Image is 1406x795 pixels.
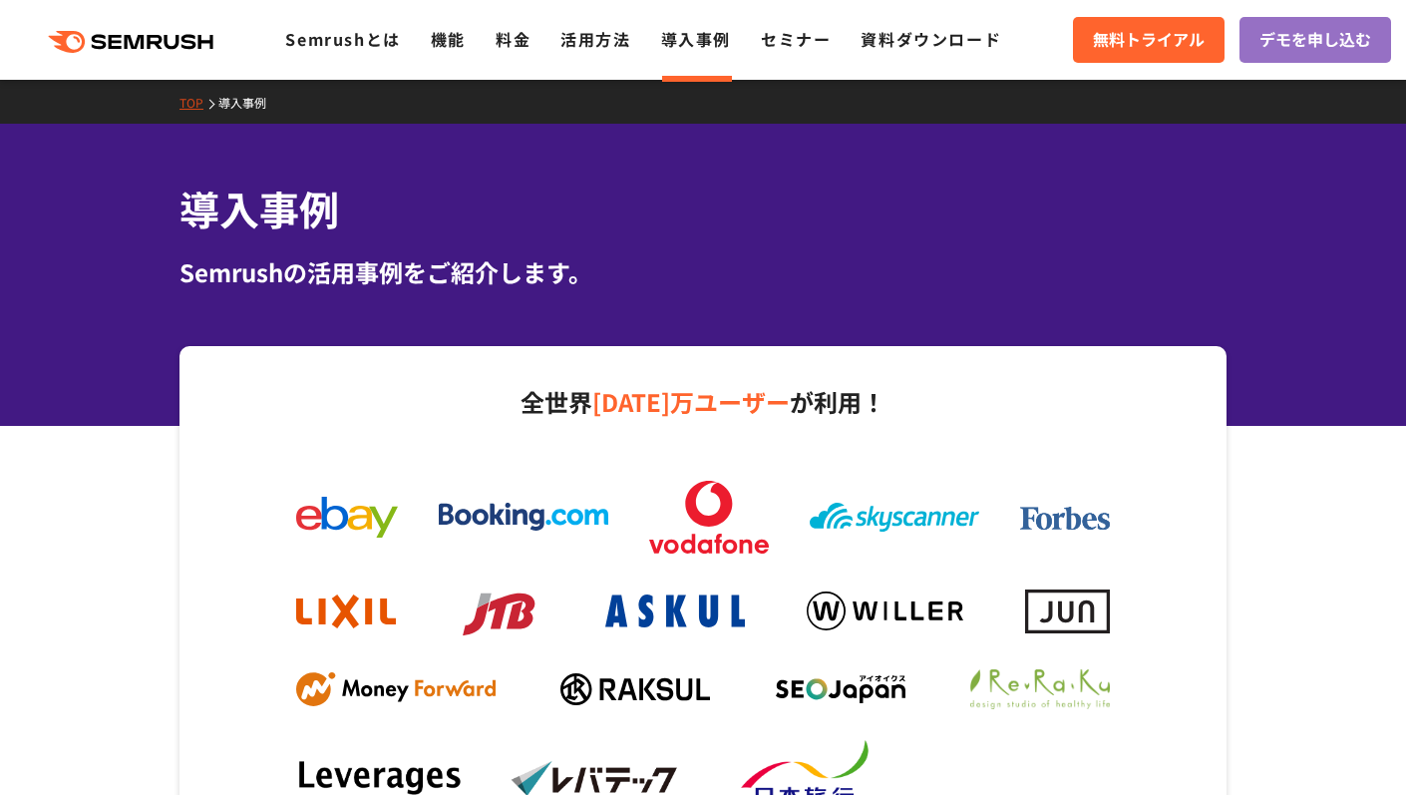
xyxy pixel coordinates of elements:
img: jtb [458,584,542,640]
img: seojapan [776,675,905,703]
img: skyscanner [810,503,979,532]
p: 全世界 が利用！ [276,381,1130,423]
img: raksul [560,673,710,705]
a: 導入事例 [661,27,731,51]
img: ebay [296,497,398,538]
a: 無料トライアル [1073,17,1225,63]
span: [DATE]万ユーザー [592,384,790,419]
div: Semrushの活用事例をご紹介します。 [179,254,1227,290]
a: 機能 [431,27,466,51]
img: askul [605,595,745,627]
a: 料金 [496,27,530,51]
img: ReRaKu [970,669,1110,709]
a: TOP [179,94,218,111]
img: willer [807,592,963,630]
img: jun [1025,590,1110,632]
a: 資料ダウンロード [861,27,1001,51]
span: 無料トライアル [1093,27,1205,53]
img: booking [439,503,608,531]
h1: 導入事例 [179,180,1227,238]
a: 活用方法 [560,27,630,51]
a: デモを申し込む [1239,17,1391,63]
span: デモを申し込む [1259,27,1371,53]
img: mf [296,672,496,707]
a: セミナー [761,27,831,51]
a: Semrushとは [285,27,400,51]
img: forbes [1020,507,1110,531]
img: lixil [296,595,396,628]
img: vodafone [649,481,769,554]
a: 導入事例 [218,94,281,111]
